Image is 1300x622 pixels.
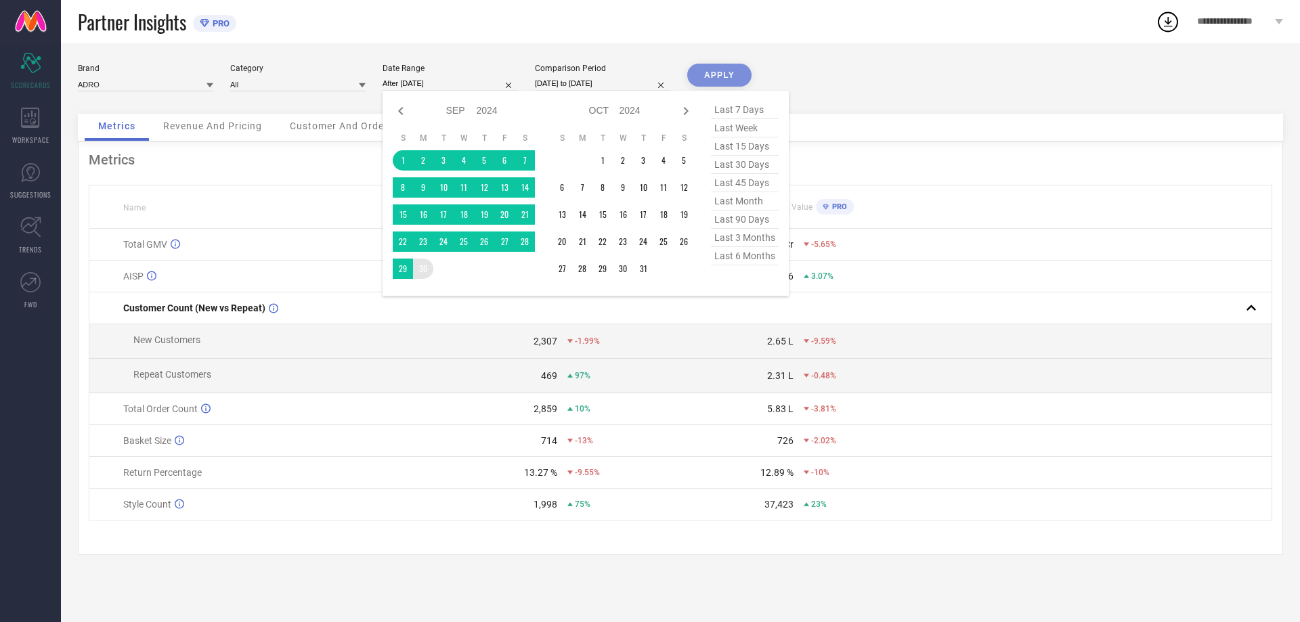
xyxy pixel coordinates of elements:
[674,177,694,198] td: Sat Oct 12 2024
[534,403,557,414] div: 2,859
[541,370,557,381] div: 469
[474,204,494,225] td: Thu Sep 19 2024
[393,231,413,252] td: Sun Sep 22 2024
[535,64,670,73] div: Comparison Period
[393,177,413,198] td: Sun Sep 08 2024
[767,336,794,347] div: 2.65 L
[433,133,454,143] th: Tuesday
[383,64,518,73] div: Date Range
[829,202,847,211] span: PRO
[633,177,653,198] td: Thu Oct 10 2024
[760,467,794,478] div: 12.89 %
[123,435,171,446] span: Basket Size
[575,499,590,509] span: 75%
[572,133,592,143] th: Monday
[11,80,51,90] span: SCORECARDS
[474,133,494,143] th: Thursday
[230,64,366,73] div: Category
[633,231,653,252] td: Thu Oct 24 2024
[413,150,433,171] td: Mon Sep 02 2024
[19,244,42,254] span: TRENDS
[572,259,592,279] td: Mon Oct 28 2024
[454,204,474,225] td: Wed Sep 18 2024
[674,150,694,171] td: Sat Oct 05 2024
[454,177,474,198] td: Wed Sep 11 2024
[474,177,494,198] td: Thu Sep 12 2024
[10,190,51,200] span: SUGGESTIONS
[494,177,515,198] td: Fri Sep 13 2024
[653,177,674,198] td: Fri Oct 11 2024
[811,404,836,414] span: -3.81%
[393,204,413,225] td: Sun Sep 15 2024
[767,403,794,414] div: 5.83 L
[89,152,1272,168] div: Metrics
[711,247,779,265] span: last 6 months
[653,231,674,252] td: Fri Oct 25 2024
[133,369,211,380] span: Repeat Customers
[534,499,557,510] div: 1,998
[494,204,515,225] td: Fri Sep 20 2024
[78,8,186,36] span: Partner Insights
[575,404,590,414] span: 10%
[653,150,674,171] td: Fri Oct 04 2024
[811,271,833,281] span: 3.07%
[163,120,262,131] span: Revenue And Pricing
[24,299,37,309] span: FWD
[711,101,779,119] span: last 7 days
[811,240,836,249] span: -5.65%
[633,150,653,171] td: Thu Oct 03 2024
[123,239,167,250] span: Total GMV
[633,259,653,279] td: Thu Oct 31 2024
[413,177,433,198] td: Mon Sep 09 2024
[413,259,433,279] td: Mon Sep 30 2024
[433,231,454,252] td: Tue Sep 24 2024
[1156,9,1180,34] div: Open download list
[572,204,592,225] td: Mon Oct 14 2024
[653,204,674,225] td: Fri Oct 18 2024
[515,204,535,225] td: Sat Sep 21 2024
[552,177,572,198] td: Sun Oct 06 2024
[454,231,474,252] td: Wed Sep 25 2024
[413,133,433,143] th: Monday
[572,177,592,198] td: Mon Oct 07 2024
[674,204,694,225] td: Sat Oct 19 2024
[575,336,600,346] span: -1.99%
[678,103,694,119] div: Next month
[433,177,454,198] td: Tue Sep 10 2024
[711,192,779,210] span: last month
[524,467,557,478] div: 13.27 %
[123,467,202,478] span: Return Percentage
[711,229,779,247] span: last 3 months
[711,174,779,192] span: last 45 days
[613,231,633,252] td: Wed Oct 23 2024
[811,336,836,346] span: -9.59%
[454,150,474,171] td: Wed Sep 04 2024
[290,120,393,131] span: Customer And Orders
[613,150,633,171] td: Wed Oct 02 2024
[711,210,779,229] span: last 90 days
[613,177,633,198] td: Wed Oct 09 2024
[575,468,600,477] span: -9.55%
[552,133,572,143] th: Sunday
[711,119,779,137] span: last week
[515,150,535,171] td: Sat Sep 07 2024
[393,103,409,119] div: Previous month
[393,133,413,143] th: Sunday
[474,150,494,171] td: Thu Sep 05 2024
[572,231,592,252] td: Mon Oct 21 2024
[494,133,515,143] th: Friday
[433,204,454,225] td: Tue Sep 17 2024
[515,231,535,252] td: Sat Sep 28 2024
[541,435,557,446] div: 714
[592,133,613,143] th: Tuesday
[613,204,633,225] td: Wed Oct 16 2024
[613,133,633,143] th: Wednesday
[592,150,613,171] td: Tue Oct 01 2024
[515,177,535,198] td: Sat Sep 14 2024
[811,371,836,380] span: -0.48%
[777,435,794,446] div: 726
[674,231,694,252] td: Sat Oct 26 2024
[592,231,613,252] td: Tue Oct 22 2024
[575,371,590,380] span: 97%
[413,204,433,225] td: Mon Sep 16 2024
